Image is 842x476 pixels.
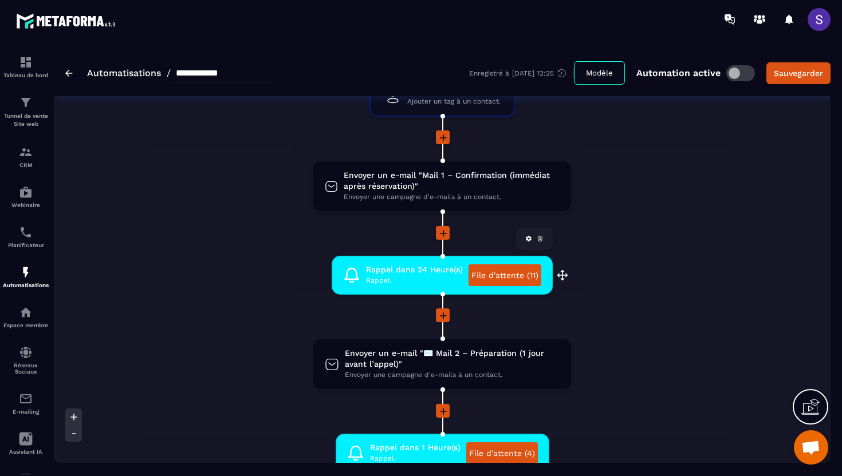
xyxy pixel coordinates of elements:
div: Sauvegarder [774,68,823,79]
img: social-network [19,346,33,359]
p: CRM [3,162,49,168]
p: Tableau de bord [3,72,49,78]
img: logo [16,10,119,31]
p: Webinaire [3,202,49,208]
img: automations [19,306,33,319]
img: formation [19,145,33,159]
span: Rappel dans 1 Heure(s) [370,442,461,453]
img: scheduler [19,225,33,239]
div: Enregistré à [469,68,574,78]
p: E-mailing [3,408,49,415]
a: emailemailE-mailing [3,383,49,423]
p: Espace membre [3,322,49,328]
span: Rappel dans 24 Heure(s) [366,264,463,275]
p: Assistant IA [3,449,49,455]
p: Automatisations [3,282,49,288]
p: Automation active [636,68,721,78]
img: formation [19,96,33,109]
a: formationformationCRM [3,137,49,177]
p: Planificateur [3,242,49,248]
a: formationformationTableau de bord [3,47,49,87]
a: social-networksocial-networkRéseaux Sociaux [3,337,49,383]
span: Rappel. [370,453,461,464]
a: Assistant IA [3,423,49,463]
a: schedulerschedulerPlanificateur [3,217,49,257]
img: email [19,392,33,406]
a: formationformationTunnel de vente Site web [3,87,49,137]
a: File d'attente (4) [466,442,538,464]
span: Rappel. [366,275,463,286]
div: Ouvrir le chat [794,430,828,465]
a: Automatisations [87,68,161,78]
span: Envoyer un e-mail "Mail 1 – Confirmation (immédiat après réservation)" [344,170,560,192]
img: formation [19,55,33,69]
img: automations [19,185,33,199]
a: automationsautomationsWebinaire [3,177,49,217]
button: Sauvegarder [766,62,831,84]
button: Modèle [574,61,625,85]
a: automationsautomationsEspace membre [3,297,49,337]
span: Envoyer une campagne d'e-mails à un contact. [345,370,560,380]
span: Envoyer une campagne d'e-mails à un contact. [344,192,560,203]
img: automations [19,265,33,279]
img: arrow [65,70,73,77]
p: Tunnel de vente Site web [3,112,49,128]
span: / [167,68,171,78]
p: [DATE] 12:25 [512,69,554,77]
span: Ajouter un tag à un contact. [407,96,501,107]
a: automationsautomationsAutomatisations [3,257,49,297]
a: File d'attente (11) [469,264,541,286]
span: Envoyer un e-mail "✉️ Mail 2 – Préparation (1 jour avant l’appel)" [345,348,560,370]
p: Réseaux Sociaux [3,362,49,375]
